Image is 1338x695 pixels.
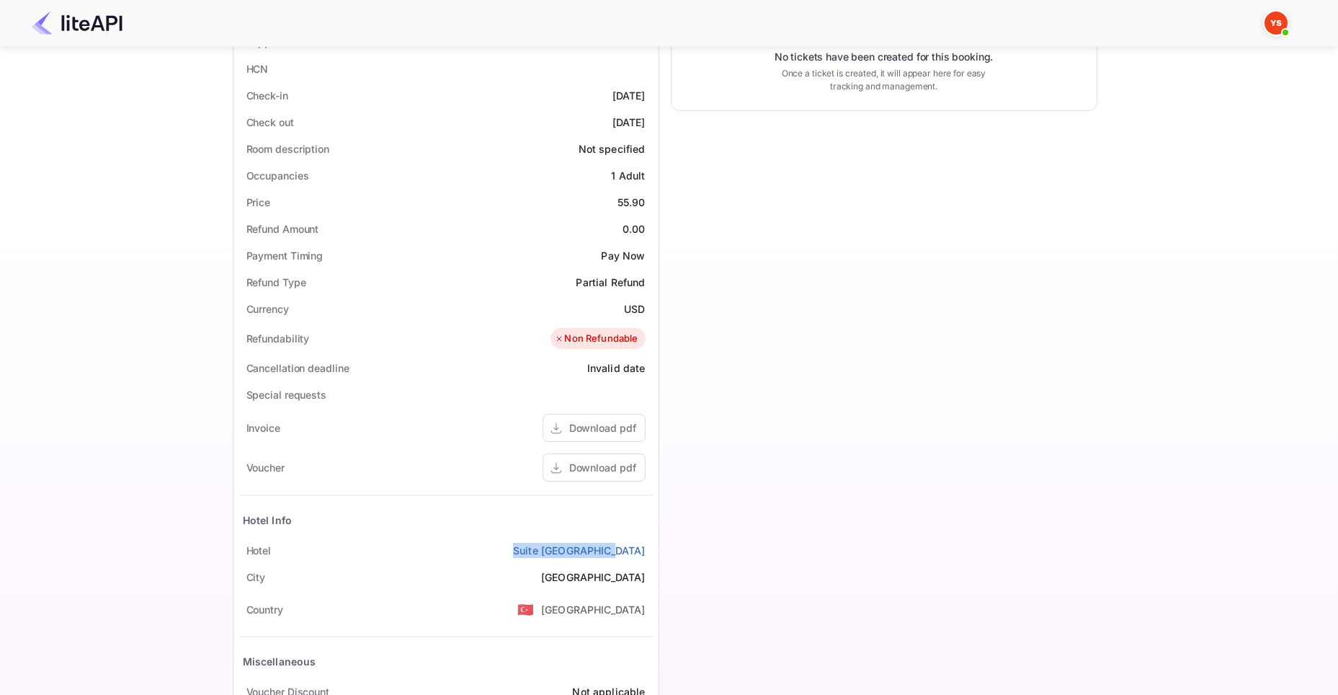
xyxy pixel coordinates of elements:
[246,221,319,236] div: Refund Amount
[246,141,329,156] div: Room description
[579,141,646,156] div: Not specified
[246,88,288,103] div: Check-in
[576,275,645,290] div: Partial Refund
[1265,12,1288,35] img: Yandex Support
[246,168,309,183] div: Occupancies
[617,195,646,210] div: 55.90
[246,602,283,617] div: Country
[569,460,636,475] div: Download pdf
[569,420,636,435] div: Download pdf
[246,360,349,376] div: Cancellation deadline
[246,420,280,435] div: Invoice
[32,12,122,35] img: LiteAPI Logo
[770,67,998,93] p: Once a ticket is created, it will appear here for easy tracking and management.
[246,61,269,76] div: HCN
[243,513,293,528] div: Hotel Info
[587,360,646,376] div: Invalid date
[624,301,645,316] div: USD
[246,248,324,263] div: Payment Timing
[246,115,294,130] div: Check out
[246,195,271,210] div: Price
[554,332,638,346] div: Non Refundable
[612,115,646,130] div: [DATE]
[513,543,645,558] a: Suite [GEOGRAPHIC_DATA]
[246,331,310,346] div: Refundability
[243,654,316,669] div: Miscellaneous
[246,543,272,558] div: Hotel
[246,301,289,316] div: Currency
[517,596,534,622] span: United States
[612,88,646,103] div: [DATE]
[775,50,994,64] p: No tickets have been created for this booking.
[246,275,306,290] div: Refund Type
[541,570,646,585] div: [GEOGRAPHIC_DATA]
[246,570,266,585] div: City
[611,168,645,183] div: 1 Adult
[541,602,646,617] div: [GEOGRAPHIC_DATA]
[601,248,645,263] div: Pay Now
[623,221,646,236] div: 0.00
[246,387,326,402] div: Special requests
[246,460,285,475] div: Voucher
